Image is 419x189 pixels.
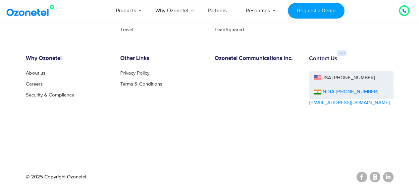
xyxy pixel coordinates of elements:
p: © 2025 Copyright Ozonetel [26,173,86,181]
h6: Contact Us [309,56,337,62]
a: Travel [120,27,133,32]
a: USA [PHONE_NUMBER] [309,71,393,85]
a: Terms & Conditions [120,82,162,87]
img: us-flag.png [314,75,321,80]
h6: Ozonetel Communications Inc. [215,55,299,62]
a: Privacy Policy [120,71,149,76]
a: INDIA [PHONE_NUMBER] [314,88,378,96]
h6: Other Links [120,55,205,62]
h6: Why Ozonetel [26,55,110,62]
a: LeadSquared [215,27,244,32]
a: [EMAIL_ADDRESS][DOMAIN_NAME] [309,99,390,107]
a: Request a Demo [288,3,344,19]
img: ind-flag.png [314,90,321,94]
a: Security & Compliance [26,93,74,97]
a: Careers [26,82,43,87]
a: About us [26,71,45,76]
